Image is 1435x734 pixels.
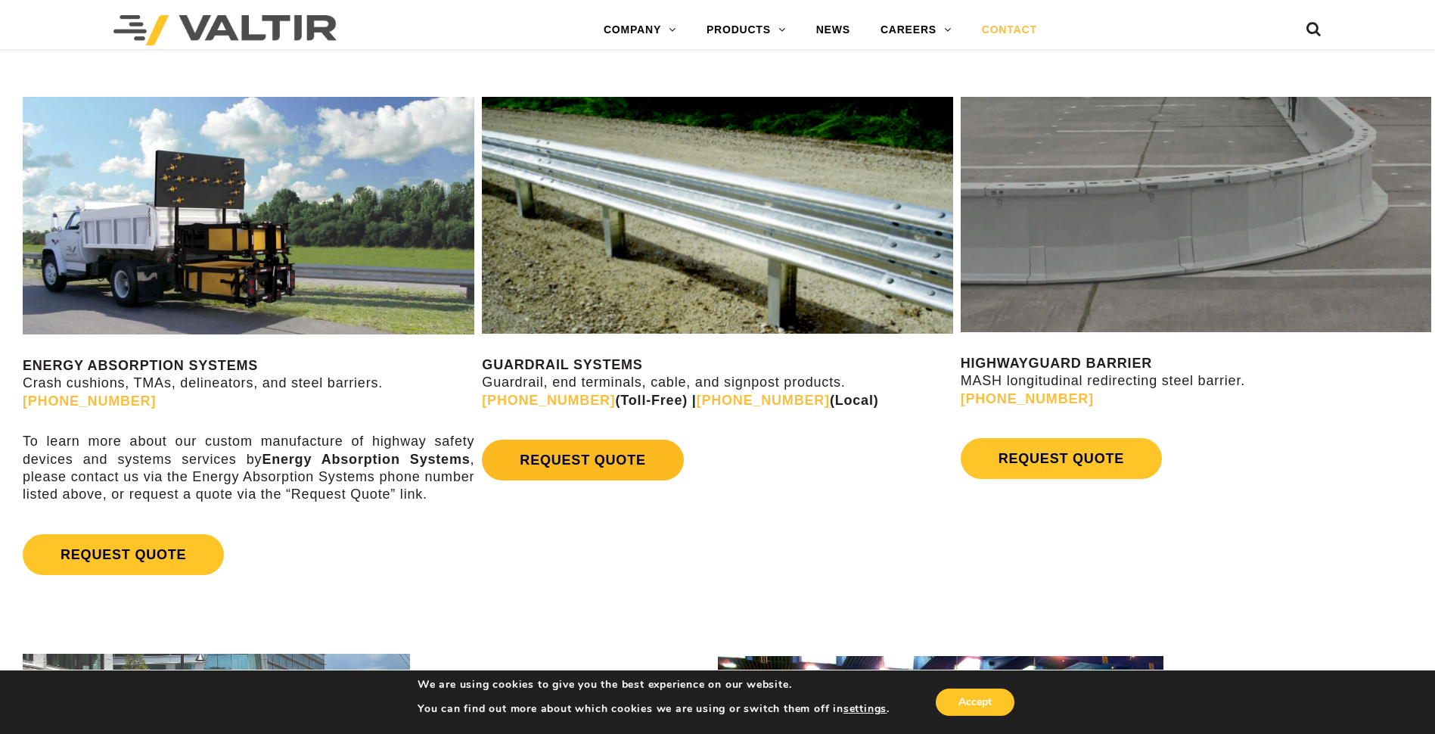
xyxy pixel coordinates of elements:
img: SS180M Contact Us Page Image [23,97,474,334]
a: CAREERS [865,15,967,45]
a: [PHONE_NUMBER] [961,391,1094,406]
strong: HIGHWAYGUARD BARRIER [961,356,1152,371]
a: COMPANY [589,15,691,45]
img: Valtir [113,15,337,45]
p: Guardrail, end terminals, cable, and signpost products. [482,356,952,409]
strong: (Toll-Free) | (Local) [482,393,878,408]
a: PRODUCTS [691,15,801,45]
a: [PHONE_NUMBER] [697,393,830,408]
strong: GUARDRAIL SYSTEMS [482,357,642,372]
a: REQUEST QUOTE [23,534,224,575]
button: settings [843,702,887,716]
img: Guardrail Contact Us Page Image [482,97,952,334]
a: [PHONE_NUMBER] [23,393,156,409]
strong: ENERGY ABSORPTION SYSTEMS [23,358,258,373]
p: We are using cookies to give you the best experience on our website. [418,678,890,692]
a: [PHONE_NUMBER] [482,393,615,408]
a: NEWS [801,15,865,45]
a: REQUEST QUOTE [961,438,1162,479]
a: CONTACT [967,15,1052,45]
p: You can find out more about which cookies we are using or switch them off in . [418,702,890,716]
button: Accept [936,689,1014,716]
p: Crash cushions, TMAs, delineators, and steel barriers. [23,357,474,410]
img: Radius-Barrier-Section-Highwayguard3 [961,97,1431,332]
strong: Energy Absorption Systems [262,452,470,467]
p: MASH longitudinal redirecting steel barrier. [961,355,1431,408]
p: To learn more about our custom manufacture of highway safety devices and systems services by , pl... [23,433,474,504]
a: REQUEST QUOTE [482,440,683,481]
